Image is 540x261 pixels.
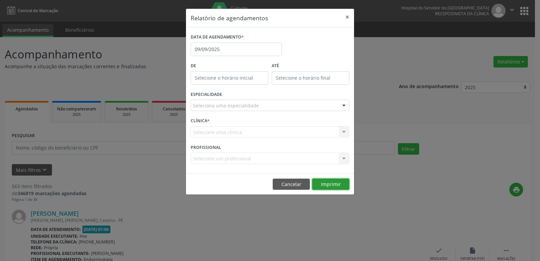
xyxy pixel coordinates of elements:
label: PROFISSIONAL [191,142,221,153]
label: DATA DE AGENDAMENTO [191,32,244,43]
label: CLÍNICA [191,116,210,126]
h5: Relatório de agendamentos [191,14,268,22]
label: De [191,61,268,71]
input: Selecione o horário final [272,71,349,85]
input: Selecione o horário inicial [191,71,268,85]
label: ATÉ [272,61,349,71]
button: Close [341,9,354,25]
label: ESPECIALIDADE [191,89,222,100]
span: Seleciona uma especialidade [193,102,259,109]
input: Selecione uma data ou intervalo [191,43,282,56]
button: Cancelar [273,179,310,190]
button: Imprimir [312,179,349,190]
